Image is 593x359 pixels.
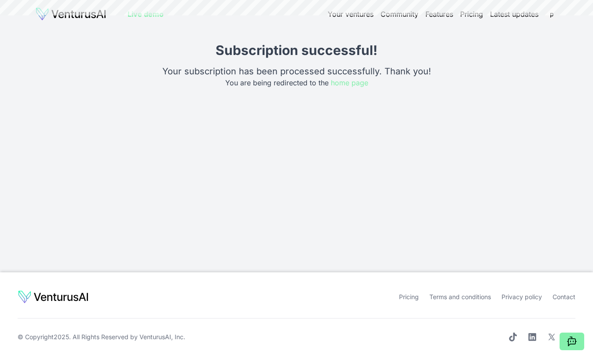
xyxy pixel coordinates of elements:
[225,78,368,87] span: You are being redirected to the
[162,42,431,58] h1: Subscription successful!
[331,78,368,87] a: home page
[88,51,95,58] img: tab_keywords_by_traffic_grey.svg
[14,23,21,30] img: website_grey.svg
[162,65,431,77] p: Your subscription has been processed successfully. Thank you!
[399,293,419,300] a: Pricing
[139,333,183,341] a: VenturusAI, Inc
[501,293,542,300] a: Privacy policy
[25,14,43,21] div: v 4.0.25
[24,51,31,58] img: tab_domain_overview_orange.svg
[545,8,558,20] button: p
[553,293,575,300] a: Contact
[14,14,21,21] img: logo_orange.svg
[18,290,89,304] img: logo
[33,52,79,58] div: Domain Overview
[429,293,491,300] a: Terms and conditions
[23,23,97,30] div: Domain: [DOMAIN_NAME]
[18,333,185,341] span: © Copyright 2025 . All Rights Reserved by .
[97,52,148,58] div: Keywords by Traffic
